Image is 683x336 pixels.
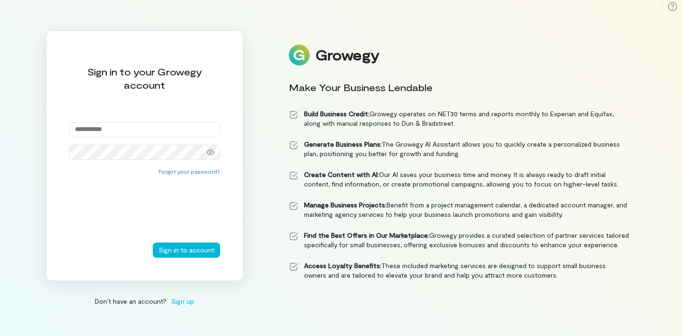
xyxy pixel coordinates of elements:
li: These included marketing services are designed to support small business owners and are tailored ... [289,261,629,280]
li: Benefit from a project management calendar, a dedicated account manager, and marketing agency ser... [289,200,629,219]
strong: Access Loyalty Benefits: [304,261,381,270]
div: Make Your Business Lendable [289,81,629,94]
strong: Generate Business Plans: [304,140,382,148]
li: Growegy provides a curated selection of partner services tailored specifically for small business... [289,231,629,250]
strong: Manage Business Projects: [304,201,387,209]
button: Forgot your password? [158,168,220,175]
li: Growegy operates on NET30 terms and reports monthly to Experian and Equifax, along with manual re... [289,109,629,128]
div: Growegy [315,47,379,63]
strong: Build Business Credit: [304,110,369,118]
li: Our AI saves your business time and money. It is always ready to draft initial content, find info... [289,170,629,189]
img: Logo [289,45,310,65]
strong: Create Content with AI: [304,170,379,178]
li: The Growegy AI Assistant allows you to quickly create a personalized business plan, positioning y... [289,140,629,159]
div: Don’t have an account? [46,296,243,306]
span: Sign up [171,296,194,306]
div: Sign in to your Growegy account [69,65,220,92]
strong: Find the Best Offers in Our Marketplace: [304,231,429,239]
button: Sign in to account [153,243,220,258]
